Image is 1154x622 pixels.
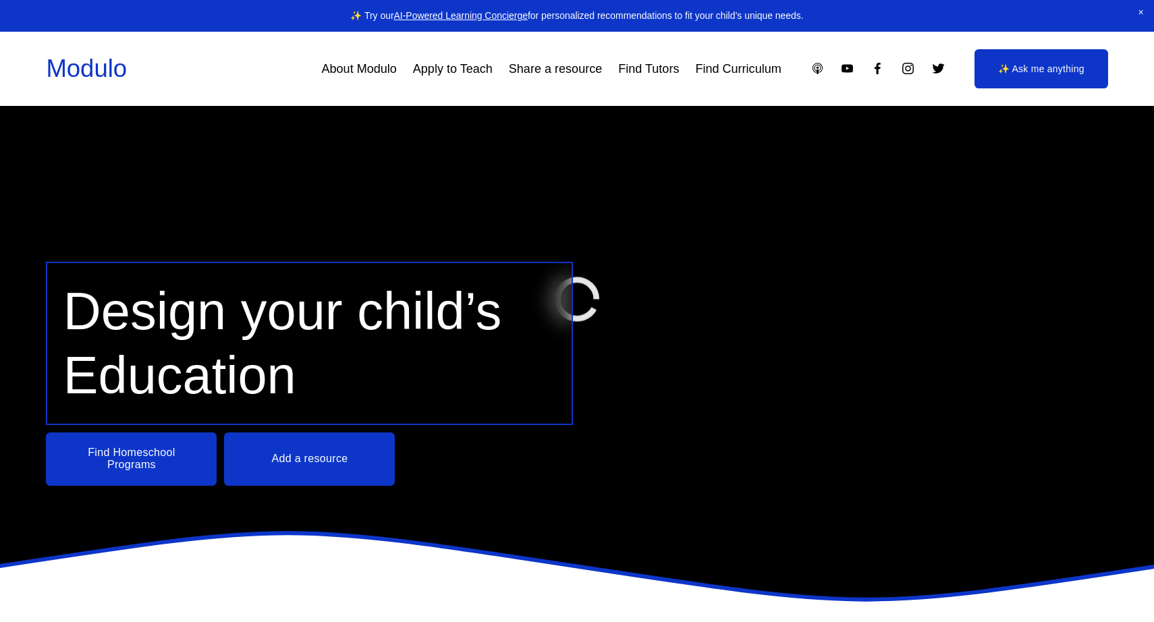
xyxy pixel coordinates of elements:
a: Find Homeschool Programs [46,432,217,486]
a: Modulo [46,55,127,82]
a: ✨ Ask me anything [974,49,1108,88]
a: Find Tutors [618,57,679,81]
a: Facebook [871,61,885,76]
a: Twitter [931,61,945,76]
a: Share a resource [509,57,602,81]
a: Apply to Teach [413,57,493,81]
a: Instagram [901,61,915,76]
a: Apple Podcasts [810,61,825,76]
a: About Modulo [321,57,396,81]
a: Add a resource [224,432,395,486]
a: AI-Powered Learning Concierge [394,10,528,21]
a: Find Curriculum [695,57,781,81]
span: Design your child’s Education [63,282,516,405]
a: YouTube [840,61,854,76]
